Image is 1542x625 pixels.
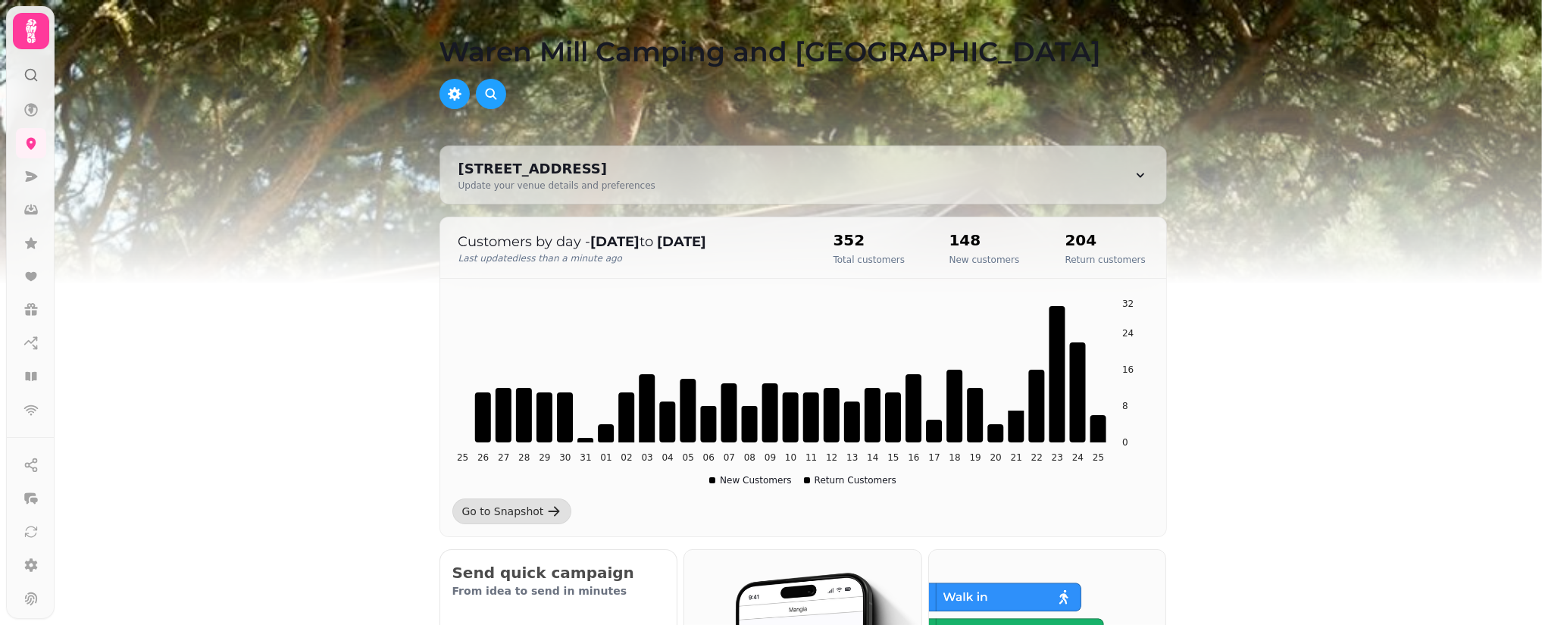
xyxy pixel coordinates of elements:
p: New customers [949,254,1020,266]
tspan: 18 [949,453,960,464]
tspan: 06 [702,453,714,464]
h2: Send quick campaign [452,562,665,583]
tspan: 29 [539,453,550,464]
tspan: 0 [1122,437,1128,448]
tspan: 01 [600,453,611,464]
tspan: 04 [662,453,673,464]
tspan: 05 [682,453,693,464]
strong: [DATE] [591,233,640,250]
tspan: 11 [805,453,816,464]
tspan: 25 [1092,453,1103,464]
tspan: 23 [1051,453,1062,464]
tspan: 19 [969,453,981,464]
tspan: 27 [498,453,509,464]
tspan: 30 [559,453,571,464]
tspan: 17 [928,453,940,464]
tspan: 8 [1122,401,1128,411]
h2: 148 [949,230,1020,251]
p: From idea to send in minutes [452,583,665,598]
div: [STREET_ADDRESS] [458,158,655,180]
tspan: 31 [580,453,591,464]
tspan: 21 [1010,453,1021,464]
tspan: 07 [723,453,734,464]
tspan: 25 [456,453,468,464]
p: Last updated less than a minute ago [458,252,803,264]
div: New Customers [709,474,792,486]
tspan: 16 [908,453,919,464]
tspan: 24 [1071,453,1083,464]
tspan: 22 [1031,453,1042,464]
div: Update your venue details and preferences [458,180,655,192]
tspan: 28 [518,453,530,464]
tspan: 03 [641,453,652,464]
h2: 352 [834,230,905,251]
tspan: 24 [1122,328,1134,339]
tspan: 08 [743,453,755,464]
tspan: 10 [784,453,796,464]
tspan: 32 [1122,298,1134,309]
tspan: 09 [764,453,775,464]
h2: 204 [1065,230,1146,251]
tspan: 16 [1122,364,1134,375]
p: Customers by day - to [458,231,803,252]
strong: [DATE] [658,233,707,250]
tspan: 13 [846,453,858,464]
tspan: 14 [867,453,878,464]
div: Return Customers [804,474,896,486]
tspan: 02 [621,453,632,464]
tspan: 26 [477,453,488,464]
tspan: 20 [990,453,1001,464]
p: Total customers [834,254,905,266]
tspan: 15 [887,453,899,464]
p: Return customers [1065,254,1146,266]
div: Go to Snapshot [462,504,544,519]
a: Go to Snapshot [452,498,572,524]
tspan: 12 [826,453,837,464]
